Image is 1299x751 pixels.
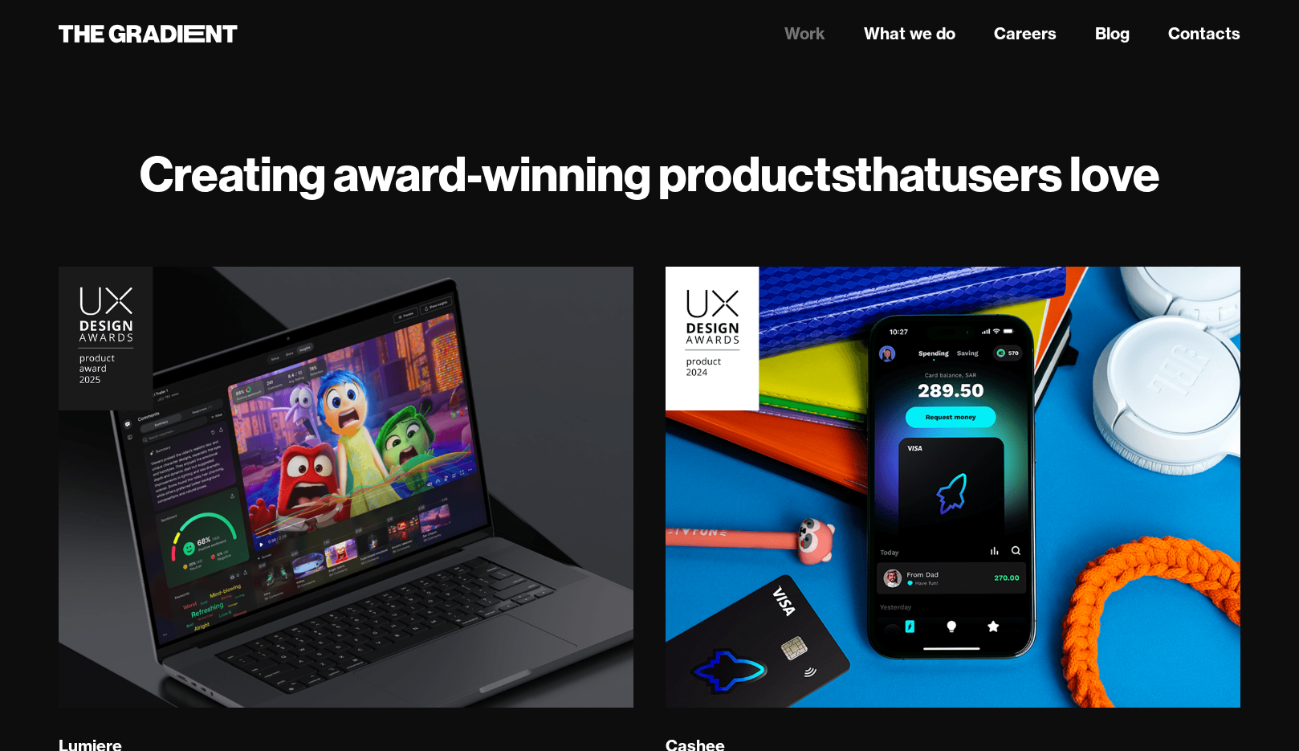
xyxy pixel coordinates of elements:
a: Work [784,22,825,46]
a: Careers [994,22,1057,46]
strong: that [855,143,941,204]
a: Blog [1095,22,1130,46]
h1: Creating award-winning products users love [59,145,1240,202]
a: What we do [864,22,955,46]
a: Contacts [1168,22,1240,46]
